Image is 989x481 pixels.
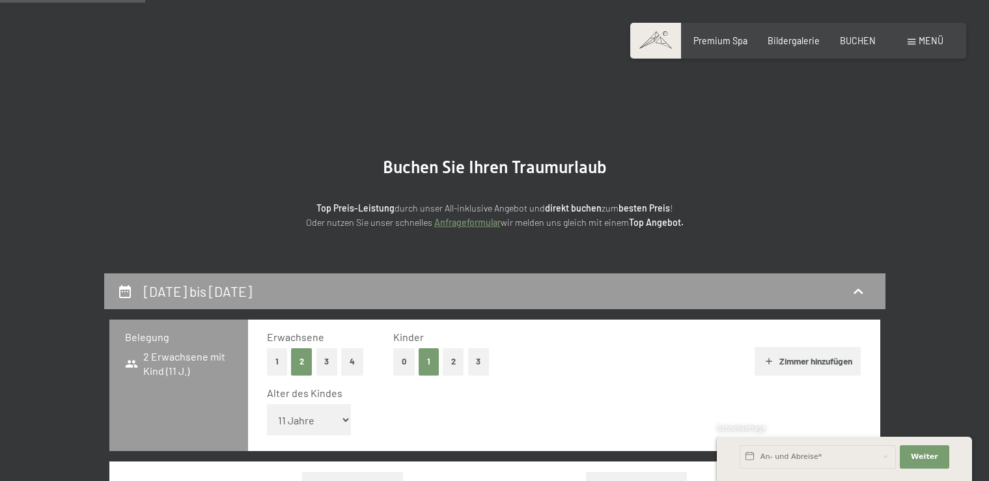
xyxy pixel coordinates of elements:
[267,331,324,343] span: Erwachsene
[125,350,232,379] span: 2 Erwachsene mit Kind (11 J.)
[341,348,363,375] button: 4
[717,424,766,432] span: Schnellanfrage
[267,386,851,400] div: Alter des Kindes
[693,35,747,46] a: Premium Spa
[911,452,938,462] span: Weiter
[840,35,876,46] a: BUCHEN
[768,35,820,46] a: Bildergalerie
[755,347,861,376] button: Zimmer hinzufügen
[900,445,949,469] button: Weiter
[383,158,607,177] span: Buchen Sie Ihren Traumurlaub
[393,331,424,343] span: Kinder
[393,348,415,375] button: 0
[419,348,439,375] button: 1
[443,348,464,375] button: 2
[291,348,313,375] button: 2
[629,217,684,228] strong: Top Angebot.
[316,202,395,213] strong: Top Preis-Leistung
[545,202,602,213] strong: direkt buchen
[619,202,670,213] strong: besten Preis
[125,330,232,344] h3: Belegung
[144,283,252,299] h2: [DATE] bis [DATE]
[267,348,287,375] button: 1
[919,35,943,46] span: Menü
[208,201,781,230] p: durch unser All-inklusive Angebot und zum ! Oder nutzen Sie unser schnelles wir melden uns gleich...
[468,348,490,375] button: 3
[434,217,501,228] a: Anfrageformular
[316,348,338,375] button: 3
